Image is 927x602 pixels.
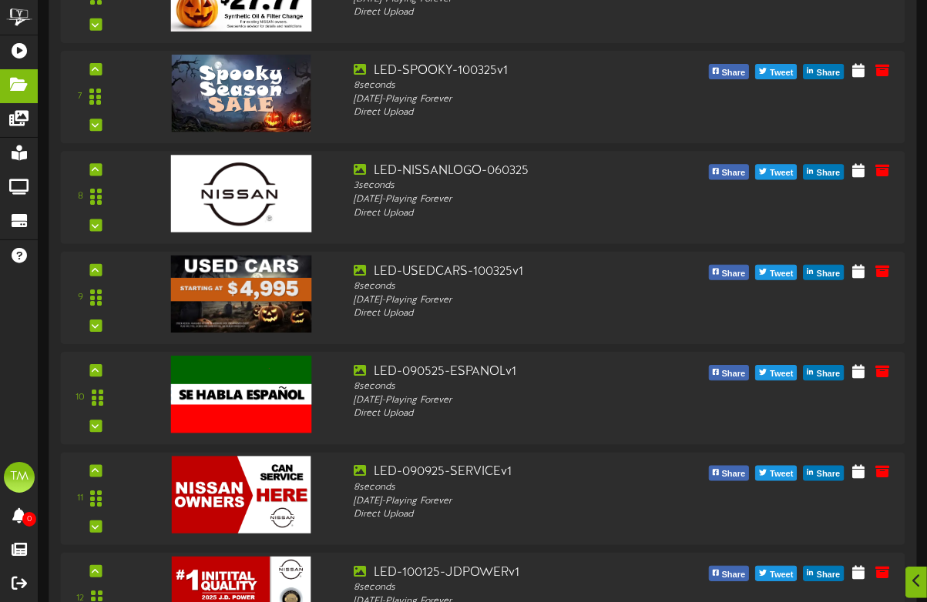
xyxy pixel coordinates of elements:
div: 9 [78,291,83,304]
div: 8 seconds [354,380,683,393]
div: [DATE] - Playing Forever [354,92,683,105]
button: Share [709,566,750,581]
button: Tweet [755,365,797,380]
div: LED-NISSANLOGO-060325 [354,162,683,180]
div: LED-100125-JDPOWERv1 [354,564,683,581]
div: [DATE] - Playing Forever [354,193,683,206]
button: Tweet [755,465,797,480]
span: Share [719,165,749,182]
button: Share [804,264,845,279]
img: faac00c6-e6d9-49ca-9436-4de695aca3ef.png [171,255,312,332]
span: Share [814,567,844,584]
div: 8 seconds [354,481,683,494]
div: 11 [77,491,83,504]
span: Share [814,466,844,483]
div: [DATE] - Playing Forever [354,494,683,507]
div: Direct Upload [354,106,683,119]
button: Share [804,164,845,179]
span: Share [814,165,844,182]
button: Share [804,365,845,380]
div: Direct Upload [354,306,683,319]
div: 8 seconds [354,280,683,293]
div: LED-090525-ESPANOLv1 [354,363,683,381]
div: TM [4,462,35,493]
button: Tweet [755,566,797,581]
button: Share [709,164,750,179]
div: 10 [76,391,85,404]
span: Tweet [767,65,796,82]
div: 8 seconds [354,79,683,92]
img: 1ce5ab6e-66ef-4ebc-9b56-9f771c3e56fa.png [171,356,312,433]
div: LED-USEDCARS-100325v1 [354,263,683,280]
span: Share [719,65,749,82]
img: ae93ae6d-2d5e-4b18-9deb-b784ffbb5031.png [171,54,311,131]
div: 3 seconds [354,180,683,193]
span: Share [719,567,749,584]
div: [DATE] - Playing Forever [354,394,683,407]
span: Tweet [767,567,796,584]
img: 26bc399f-2b3b-408d-b46d-3c698655b0b0.png [171,155,312,232]
span: Share [719,466,749,483]
button: Share [709,64,750,79]
span: Tweet [767,165,796,182]
img: ad097735-d03a-49a7-9cec-4053a3d7957a.png [171,456,311,533]
button: Share [804,566,845,581]
span: Share [814,366,844,383]
button: Share [709,365,750,380]
button: Share [804,64,845,79]
span: Tweet [767,466,796,483]
span: Tweet [767,265,796,282]
span: Share [719,265,749,282]
div: Direct Upload [354,206,683,219]
div: Direct Upload [354,407,683,420]
button: Share [709,465,750,480]
div: [DATE] - Playing Forever [354,293,683,306]
button: Tweet [755,264,797,279]
div: 8 [78,190,83,203]
span: Share [814,65,844,82]
span: Share [814,265,844,282]
span: Share [719,366,749,383]
button: Share [709,264,750,279]
span: Tweet [767,366,796,383]
span: 0 [22,512,36,527]
button: Tweet [755,164,797,179]
div: LED-SPOOKY-100325v1 [354,62,683,79]
button: Share [804,465,845,480]
button: Tweet [755,64,797,79]
div: LED-090925-SERVICEv1 [354,463,683,481]
div: Direct Upload [354,507,683,520]
div: Direct Upload [354,5,683,18]
div: 8 seconds [354,581,683,594]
